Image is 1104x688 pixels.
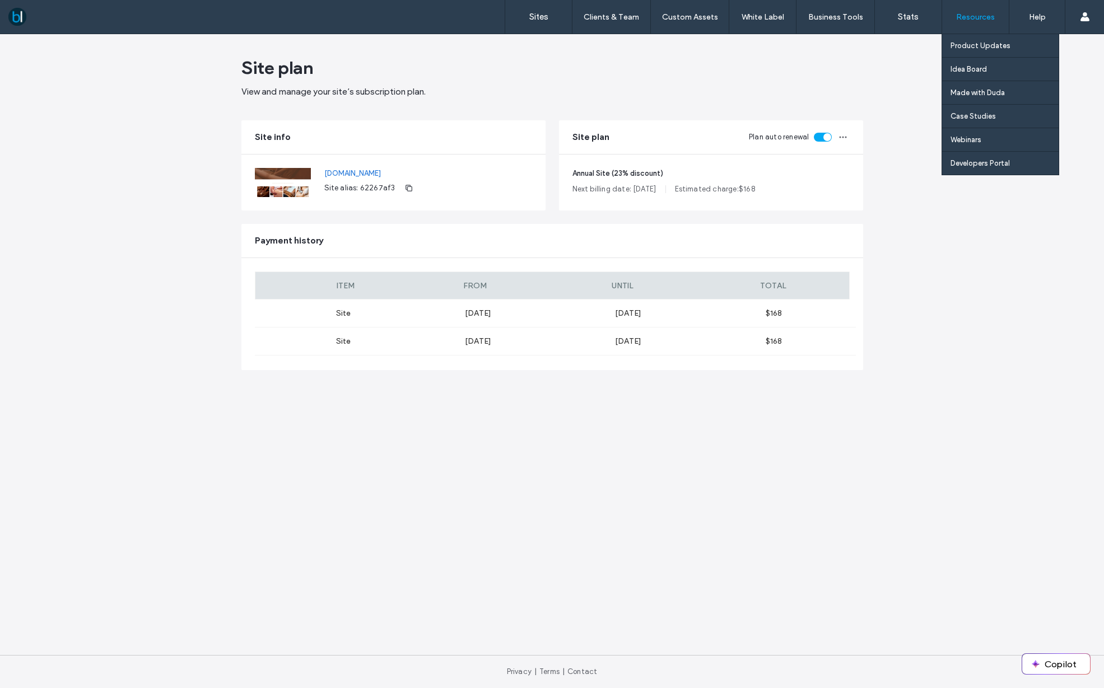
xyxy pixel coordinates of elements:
[567,667,597,676] a: Contact
[539,667,560,676] a: Terms
[951,112,996,120] label: Case Studies
[534,667,537,676] span: |
[662,12,718,22] label: Custom Assets
[951,41,1010,50] label: Product Updates
[255,168,311,197] img: Screenshot.png
[956,12,995,22] label: Resources
[951,159,1010,167] label: Developers Portal
[951,34,1059,57] a: Product Updates
[324,182,395,194] span: Site alias: 62267af3
[255,235,323,247] span: Payment history
[951,58,1059,81] a: Idea Board
[572,131,609,143] span: Site plan
[572,168,850,179] span: Annual Site (23% discount)
[612,281,760,291] label: UNTIL
[951,81,1059,104] a: Made with Duda
[951,105,1059,128] a: Case Studies
[951,88,1005,97] label: Made with Duda
[739,185,743,193] span: $
[507,667,532,676] a: Privacy
[463,281,612,291] label: FROM
[951,65,987,73] label: Idea Board
[951,135,981,144] label: Webinars
[675,184,756,195] span: Estimated charge: 168
[26,8,49,18] span: Help
[465,336,615,346] label: [DATE]
[1022,654,1090,674] button: Copilot
[951,128,1059,151] a: Webinars
[760,281,786,291] span: TOTAL
[766,308,782,318] span: $168
[255,281,463,291] label: ITEM
[951,152,1059,175] a: Developers Portal
[808,12,863,22] label: Business Tools
[742,12,784,22] label: White Label
[572,184,656,195] span: Next billing date: [DATE]
[241,86,426,97] span: View and manage your site’s subscription plan.
[766,336,782,346] span: $168
[255,131,291,143] span: Site info
[615,308,765,318] label: [DATE]
[615,336,765,346] label: [DATE]
[898,12,919,22] label: Stats
[241,57,313,79] span: Site plan
[584,12,639,22] label: Clients & Team
[465,308,615,318] label: [DATE]
[1029,12,1046,22] label: Help
[255,336,465,346] label: Site
[255,308,465,318] label: Site
[324,168,418,179] a: [DOMAIN_NAME]
[814,133,832,142] div: toggle
[749,132,809,143] span: Plan auto renewal
[562,667,565,676] span: |
[529,12,548,22] label: Sites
